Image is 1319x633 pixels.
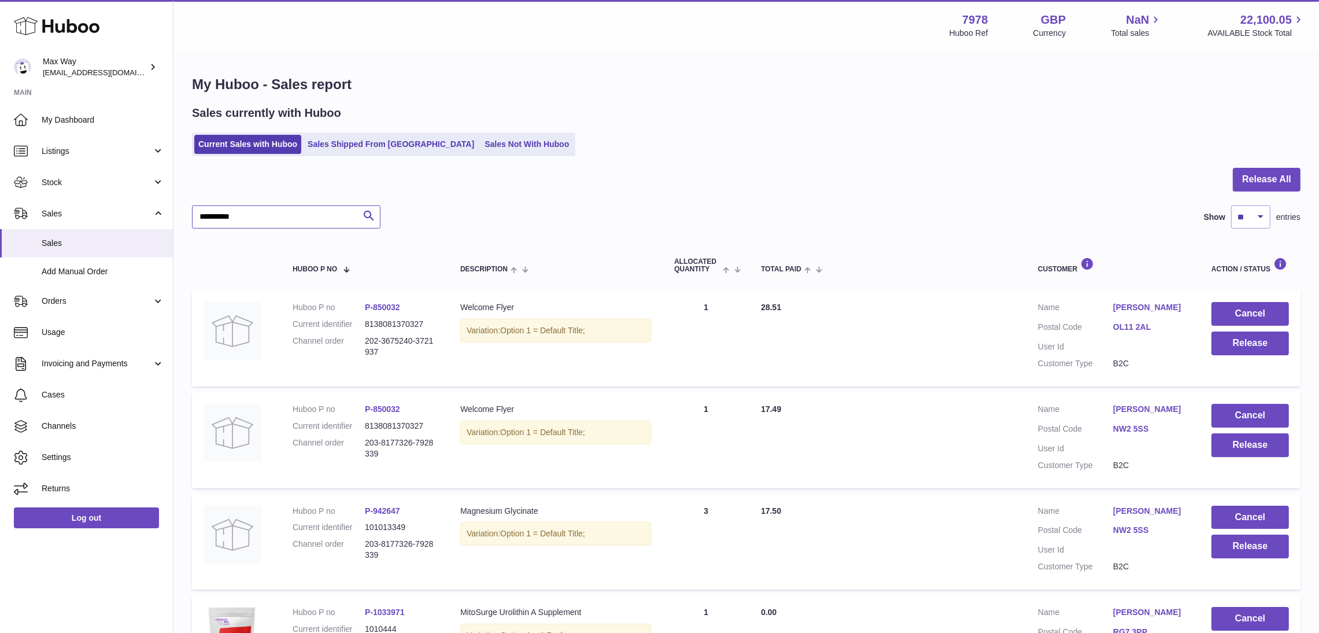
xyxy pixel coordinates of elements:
[365,506,400,516] a: P-942647
[14,58,31,76] img: Max@LongevityBox.co.uk
[1211,332,1289,355] button: Release
[42,296,152,307] span: Orders
[293,421,365,432] dt: Current identifier
[1113,358,1188,369] dd: B2C
[1038,561,1113,572] dt: Customer Type
[365,303,400,312] a: P-850032
[1113,525,1188,536] a: NW2 5SS
[204,302,261,360] img: no-photo.jpg
[1240,12,1292,28] span: 22,100.05
[500,428,585,437] span: Option 1 = Default Title;
[293,607,365,618] dt: Huboo P no
[42,266,164,277] span: Add Manual Order
[460,421,651,444] div: Variation:
[1211,257,1289,273] div: Action / Status
[1038,424,1113,437] dt: Postal Code
[42,483,164,494] span: Returns
[1038,506,1113,520] dt: Name
[1111,28,1162,39] span: Total sales
[365,608,405,617] a: P-1033971
[1038,544,1113,555] dt: User Id
[42,208,152,219] span: Sales
[43,56,147,78] div: Max Way
[761,608,777,617] span: 0.00
[1038,443,1113,454] dt: User Id
[1038,322,1113,336] dt: Postal Code
[1113,561,1188,572] dd: B2C
[304,135,478,154] a: Sales Shipped From [GEOGRAPHIC_DATA]
[42,327,164,338] span: Usage
[1113,424,1188,435] a: NW2 5SS
[192,105,341,121] h2: Sales currently with Huboo
[1038,302,1113,316] dt: Name
[293,336,365,358] dt: Channel order
[1038,404,1113,418] dt: Name
[293,522,365,533] dt: Current identifier
[949,28,988,39] div: Huboo Ref
[663,494,749,590] td: 3
[1038,341,1113,352] dt: User Id
[293,319,365,330] dt: Current identifier
[365,539,437,561] dd: 203-8177326-7928339
[1207,12,1305,39] a: 22,100.05 AVAILABLE Stock Total
[293,266,337,273] span: Huboo P no
[761,506,781,516] span: 17.50
[761,266,801,273] span: Total paid
[293,404,365,415] dt: Huboo P no
[1211,404,1289,428] button: Cancel
[42,177,152,188] span: Stock
[1038,607,1113,621] dt: Name
[42,358,152,369] span: Invoicing and Payments
[1038,257,1188,273] div: Customer
[293,437,365,459] dt: Channel order
[663,290,749,387] td: 1
[42,452,164,463] span: Settings
[1233,168,1300,192] button: Release All
[365,404,400,414] a: P-850032
[365,421,437,432] dd: 8138081370327
[204,404,261,462] img: no-photo.jpg
[1126,12,1149,28] span: NaN
[481,135,573,154] a: Sales Not With Huboo
[460,522,651,546] div: Variation:
[1041,12,1066,28] strong: GBP
[1113,302,1188,313] a: [PERSON_NAME]
[500,529,585,538] span: Option 1 = Default Title;
[1207,28,1305,39] span: AVAILABLE Stock Total
[1038,525,1113,539] dt: Postal Code
[460,302,651,313] div: Welcome Flyer
[293,302,365,313] dt: Huboo P no
[460,607,651,618] div: MitoSurge Urolithin A Supplement
[43,68,170,77] span: [EMAIL_ADDRESS][DOMAIN_NAME]
[1211,302,1289,326] button: Cancel
[42,389,164,400] span: Cases
[1113,607,1188,618] a: [PERSON_NAME]
[1211,433,1289,457] button: Release
[1211,535,1289,558] button: Release
[293,539,365,561] dt: Channel order
[962,12,988,28] strong: 7978
[1038,460,1113,471] dt: Customer Type
[1033,28,1066,39] div: Currency
[460,319,651,343] div: Variation:
[365,437,437,459] dd: 203-8177326-7928339
[365,336,437,358] dd: 202-3675240-3721937
[1276,212,1300,223] span: entries
[1113,506,1188,517] a: [PERSON_NAME]
[14,507,159,528] a: Log out
[460,404,651,415] div: Welcome Flyer
[365,319,437,330] dd: 8138081370327
[663,392,749,488] td: 1
[1211,506,1289,529] button: Cancel
[460,506,651,517] div: Magnesium Glycinate
[1111,12,1162,39] a: NaN Total sales
[42,421,164,432] span: Channels
[293,506,365,517] dt: Huboo P no
[460,266,508,273] span: Description
[42,238,164,249] span: Sales
[1204,212,1225,223] label: Show
[674,258,720,273] span: ALLOCATED Quantity
[1113,460,1188,471] dd: B2C
[500,326,585,335] span: Option 1 = Default Title;
[42,146,152,157] span: Listings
